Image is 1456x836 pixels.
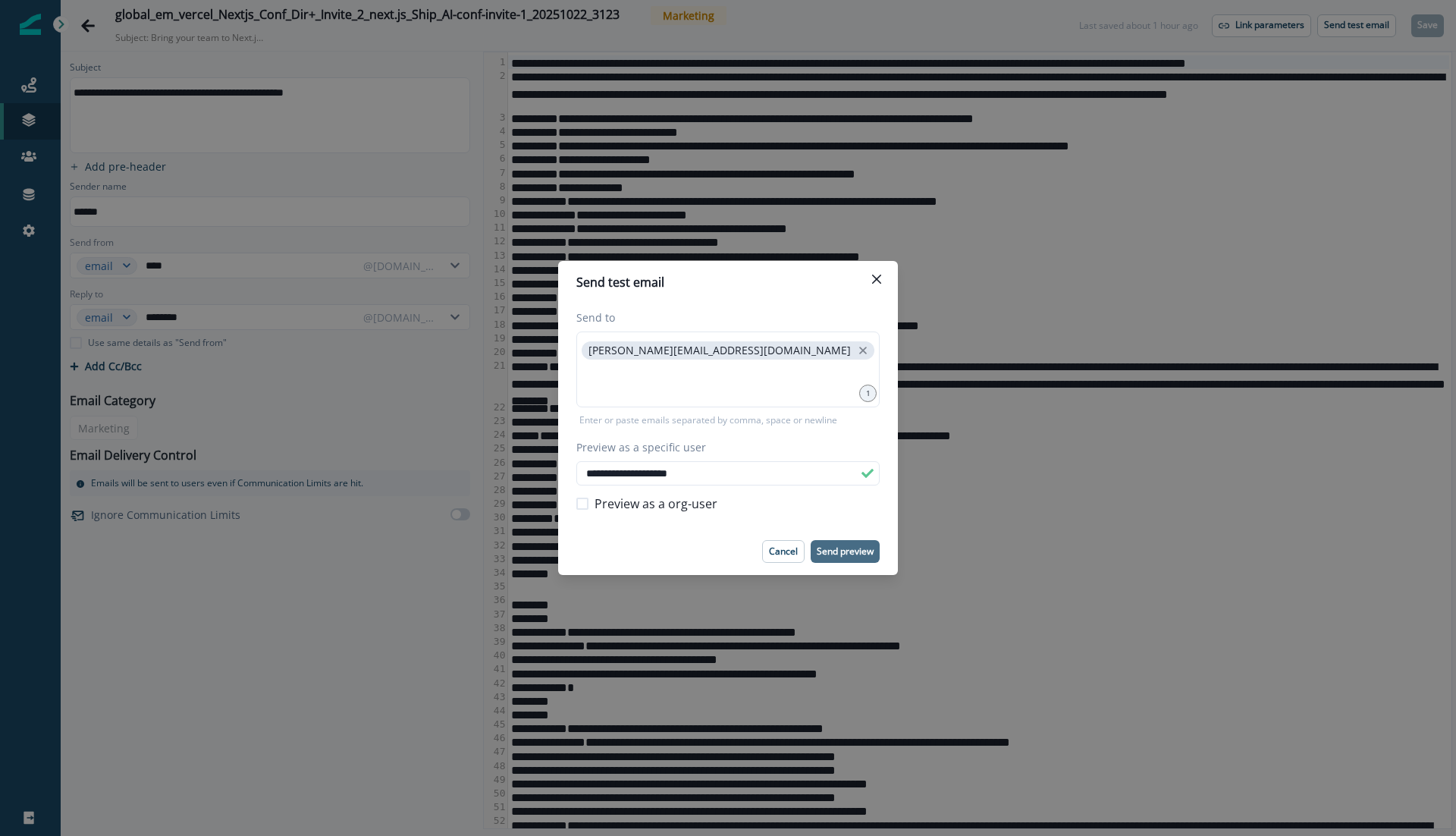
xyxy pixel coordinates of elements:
[595,495,717,513] span: Preview as a org-user
[859,385,877,402] div: 1
[769,546,798,557] p: Cancel
[864,267,889,291] button: Close
[588,344,851,357] p: [PERSON_NAME][EMAIL_ADDRESS][DOMAIN_NAME]
[576,413,840,427] p: Enter or paste emails separated by comma, space or newline
[576,273,664,291] p: Send test email
[817,546,874,557] p: Send preview
[576,310,871,325] label: Send to
[762,540,805,563] button: Cancel
[576,439,871,455] label: Preview as a specific user
[855,343,871,358] button: close
[811,540,880,563] button: Send preview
